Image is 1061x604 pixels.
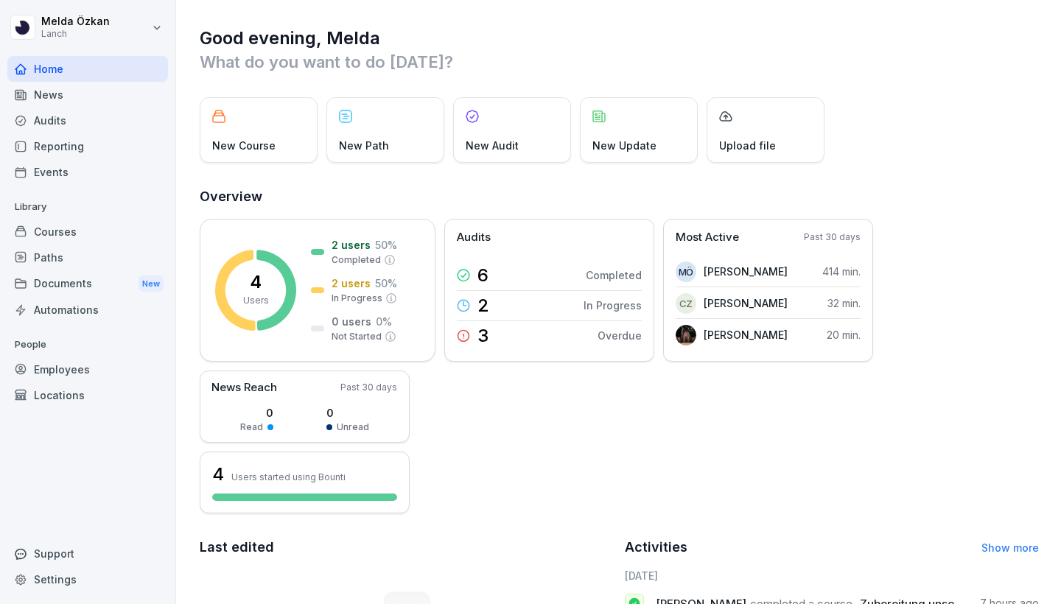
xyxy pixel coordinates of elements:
[231,471,346,482] p: Users started using Bounti
[337,421,369,434] p: Unread
[592,138,656,153] p: New Update
[676,229,739,246] p: Most Active
[7,333,168,357] p: People
[7,133,168,159] a: Reporting
[477,327,489,345] p: 3
[827,295,861,311] p: 32 min.
[200,27,1039,50] h1: Good evening, Melda
[250,273,262,291] p: 4
[376,314,392,329] p: 0 %
[822,264,861,279] p: 414 min.
[339,138,389,153] p: New Path
[676,325,696,345] img: gq6jiwkat9wmwctfmwqffveh.png
[7,219,168,245] a: Courses
[704,327,788,343] p: [PERSON_NAME]
[332,237,371,253] p: 2 users
[332,275,371,291] p: 2 users
[375,275,397,291] p: 50 %
[7,56,168,82] a: Home
[211,379,277,396] p: News Reach
[200,50,1039,74] p: What do you want to do [DATE]?
[332,253,381,267] p: Completed
[704,264,788,279] p: [PERSON_NAME]
[477,267,489,284] p: 6
[212,138,276,153] p: New Course
[7,245,168,270] a: Paths
[326,405,369,421] p: 0
[7,159,168,185] a: Events
[41,29,110,39] p: Lanch
[584,298,642,313] p: In Progress
[7,82,168,108] a: News
[477,297,489,315] p: 2
[804,231,861,244] p: Past 30 days
[676,261,696,282] div: MÖ
[41,15,110,28] p: Melda Özkan
[332,292,382,305] p: In Progress
[212,462,224,487] h3: 4
[7,297,168,323] a: Automations
[586,267,642,283] p: Completed
[466,138,519,153] p: New Audit
[332,314,371,329] p: 0 users
[7,108,168,133] a: Audits
[981,541,1039,554] a: Show more
[598,328,642,343] p: Overdue
[719,138,776,153] p: Upload file
[340,381,397,394] p: Past 30 days
[7,566,168,592] a: Settings
[200,537,614,558] h2: Last edited
[240,421,263,434] p: Read
[332,330,382,343] p: Not Started
[7,541,168,566] div: Support
[139,275,164,292] div: New
[625,568,1040,583] h6: [DATE]
[7,195,168,219] p: Library
[457,229,491,246] p: Audits
[7,270,168,298] div: Documents
[375,237,397,253] p: 50 %
[676,293,696,314] div: CZ
[240,405,273,421] p: 0
[827,327,861,343] p: 20 min.
[243,294,269,307] p: Users
[704,295,788,311] p: [PERSON_NAME]
[7,270,168,298] a: DocumentsNew
[200,186,1039,207] h2: Overview
[7,357,168,382] a: Employees
[625,537,687,558] h2: Activities
[7,382,168,408] a: Locations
